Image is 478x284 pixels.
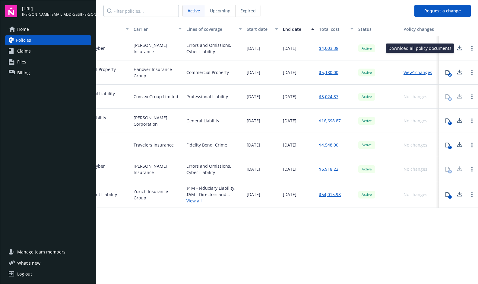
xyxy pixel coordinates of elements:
span: Billing [17,68,30,78]
div: Status [358,26,399,32]
button: Total cost [317,22,356,36]
span: [PERSON_NAME] Insurance [134,42,182,55]
a: Billing [5,68,91,78]
div: End date [283,26,308,32]
button: 1 [442,42,454,54]
div: 1 [448,146,452,149]
a: $4,548.00 [319,142,338,148]
a: Claims [5,46,91,56]
button: End date [280,22,317,36]
div: Fidelity Bond, Crime [186,142,227,148]
div: Start date [247,26,271,32]
div: No changes [404,191,427,198]
button: 1 [442,139,454,151]
button: Carrier [131,22,184,36]
button: Policy changes [401,22,439,36]
a: Open options [468,191,476,198]
span: Manage team members [17,247,65,257]
input: Filter policies... [103,5,179,17]
a: Home [5,24,91,34]
div: 1 [448,121,452,125]
div: Policy type [73,26,122,32]
a: Open options [468,93,476,100]
button: Request a change [414,5,471,17]
span: [DATE] [247,142,260,148]
a: View all [186,198,242,204]
span: Active [188,8,200,14]
div: No changes [404,142,427,148]
span: [DATE] [247,69,260,76]
div: No changes [404,93,427,100]
span: Policies [16,35,31,45]
span: [PERSON_NAME] Insurance [134,163,182,176]
a: Open options [468,117,476,124]
div: Total cost [319,26,347,32]
a: Open options [468,141,476,149]
span: Active [361,46,373,51]
div: Errors and Omissions, Cyber Liability [186,42,242,55]
button: 1 [442,115,454,127]
span: Zurich Insurance Group [134,188,182,201]
div: No changes [404,118,427,124]
button: Status [356,22,401,36]
span: Travelers Insurance [134,142,174,148]
span: Hanover Insurance Group [134,66,182,79]
a: Manage team members [5,247,91,257]
a: $6,918.22 [319,166,338,172]
button: 2 [442,66,454,79]
span: Active [361,94,373,99]
span: [DATE] [247,166,260,172]
a: Policies [5,35,91,45]
div: Professional Liability [186,93,228,100]
span: Claims [17,46,31,56]
span: [DATE] [283,118,296,124]
div: 2 [448,73,452,77]
span: [DATE] [283,93,296,100]
a: Open options [468,166,476,173]
div: General Liability [186,118,219,124]
span: [URL] [22,5,91,12]
button: Start date [244,22,280,36]
div: No changes [404,166,427,172]
span: [DATE] [247,45,260,51]
span: Convex Group Limited [134,93,178,100]
button: 1 [442,189,454,201]
span: [DATE] [283,69,296,76]
a: $4,003.38 [319,45,338,51]
div: Errors and Omissions, Cyber Liability [186,163,242,176]
span: Active [361,166,373,172]
button: Lines of coverage [184,22,244,36]
a: $5,024.87 [319,93,338,100]
button: [URL][PERSON_NAME][EMAIL_ADDRESS][PERSON_NAME] [22,5,91,17]
a: View 1 changes [404,69,432,75]
div: Download all policy documents [386,44,454,53]
span: Home [17,24,29,34]
div: Carrier [134,26,175,32]
span: [PERSON_NAME][EMAIL_ADDRESS][PERSON_NAME] [22,12,91,17]
span: [DATE] [283,45,296,51]
img: navigator-logo.svg [5,5,17,17]
span: Expired [240,8,256,14]
span: [DATE] [283,142,296,148]
span: Files [17,57,26,67]
span: [DATE] [247,118,260,124]
span: [DATE] [247,93,260,100]
span: Active [361,142,373,148]
div: Lines of coverage [186,26,235,32]
a: $5,180.00 [319,69,338,76]
span: Active [361,118,373,124]
div: $1M - Fiduciary Liability, $5M - Directors and Officers, $3M - Employment Practices Liability [186,185,242,198]
span: Active [361,192,373,197]
div: Commercial Property [186,69,229,76]
button: Policy type [71,22,131,36]
a: Open options [468,69,476,76]
a: Files [5,57,91,67]
div: 1 [448,195,452,199]
span: What ' s new [17,260,40,266]
span: [DATE] [283,166,296,172]
button: What's new [5,260,50,266]
span: Active [361,70,373,75]
div: Policy changes [404,26,436,32]
a: Open options [468,45,476,52]
span: [DATE] [283,191,296,198]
